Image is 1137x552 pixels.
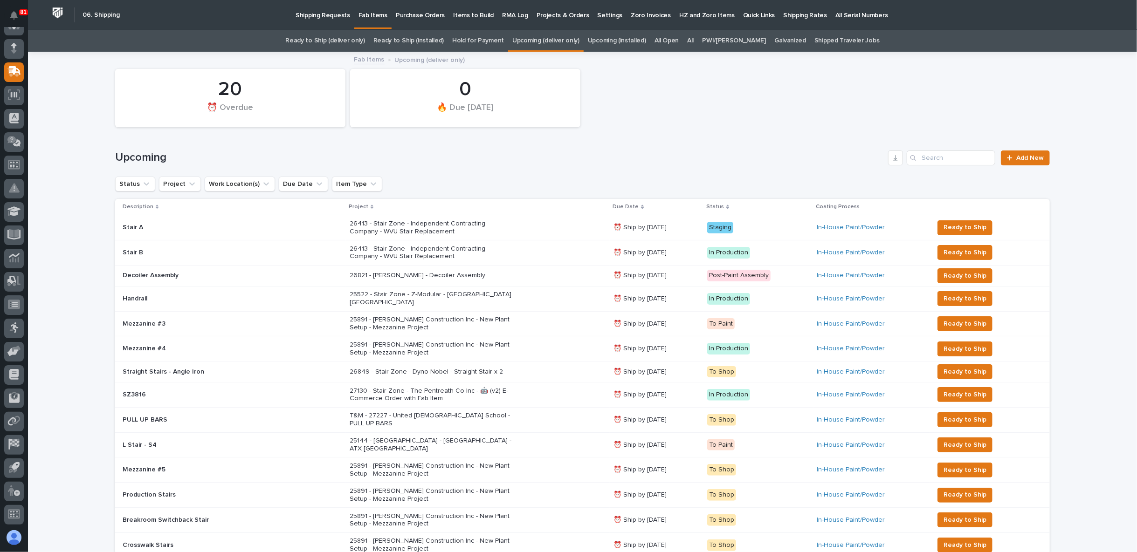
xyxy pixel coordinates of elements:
a: All Open [655,30,679,52]
a: Hold for Payment [452,30,504,52]
span: Ready to Ship [944,343,986,354]
button: Notifications [4,6,24,25]
p: Stair B [123,247,145,257]
div: To Shop [707,539,736,551]
tr: HandrailHandrail 25522 - Stair Zone - Z-Modular - [GEOGRAPHIC_DATA] [GEOGRAPHIC_DATA]⏰ Ship by [D... [115,286,1050,311]
h2: 06. Shipping [83,11,120,19]
a: PWI/[PERSON_NAME] [702,30,766,52]
a: Add New [1001,150,1050,165]
button: Ready to Ship [937,463,992,477]
button: Ready to Ship [937,245,992,260]
span: Ready to Ship [944,464,986,476]
div: Notifications81 [12,11,24,26]
p: Mezzanine #4 [123,343,168,353]
tr: Mezzanine #4Mezzanine #4 25891 - [PERSON_NAME] Construction Inc - New Plant Setup - Mezzanine Pro... [115,336,1050,361]
div: To Shop [707,414,736,426]
p: Handrail [123,293,149,303]
p: Straight Stairs - Angle Iron [123,366,206,376]
div: Post-Paint Assembly [707,270,771,281]
h1: Upcoming [115,151,884,164]
div: To Shop [707,464,736,476]
tr: PULL UP BARSPULL UP BARS T&M - 27227 - United [DEMOGRAPHIC_DATA] School - PULL UP BARS⏰ Ship by [... [115,407,1050,432]
a: All [687,30,694,52]
p: 26849 - Stair Zone - Dyno Nobel - Straight Stair x 2 [350,368,513,376]
a: In-House Paint/Powder [817,295,885,303]
button: Ready to Ship [937,488,992,503]
button: Ready to Ship [937,341,992,356]
p: L Stair - S4 [123,439,158,449]
button: Ready to Ship [937,364,992,379]
p: 81 [21,9,27,15]
p: 25522 - Stair Zone - Z-Modular - [GEOGRAPHIC_DATA] [GEOGRAPHIC_DATA] [350,291,513,307]
p: Upcoming (deliver only) [395,54,465,64]
p: Decoiler Assembly [123,270,180,279]
a: In-House Paint/Powder [817,441,885,449]
a: Shipped Traveler Jobs [814,30,880,52]
p: ⏰ Ship by [DATE] [613,466,700,474]
p: ⏰ Ship by [DATE] [613,368,700,376]
span: Ready to Ship [944,270,986,281]
p: ⏰ Ship by [DATE] [613,491,700,499]
span: Ready to Ship [944,514,986,525]
p: T&M - 27227 - United [DEMOGRAPHIC_DATA] School - PULL UP BARS [350,412,513,428]
div: ⏰ Overdue [131,102,330,122]
p: 25891 - [PERSON_NAME] Construction Inc - New Plant Setup - Mezzanine Project [350,487,513,503]
p: 26413 - Stair Zone - Independent Contracting Company - WVU Stair Replacement [350,220,513,236]
span: Ready to Ship [944,439,986,450]
tr: Mezzanine #5Mezzanine #5 25891 - [PERSON_NAME] Construction Inc - New Plant Setup - Mezzanine Pro... [115,457,1050,483]
span: Add New [1016,155,1044,161]
div: In Production [707,343,750,354]
p: Stair A [123,222,145,232]
div: To Paint [707,439,735,451]
div: To Paint [707,318,735,330]
p: SZ3816 [123,389,148,399]
button: Project [159,177,201,191]
div: Staging [707,222,733,233]
tr: Breakroom Switchback StairBreakroom Switchback Stair 25891 - [PERSON_NAME] Construction Inc - New... [115,507,1050,532]
p: Production Stairs [123,489,178,499]
a: Upcoming (installed) [588,30,646,52]
p: ⏰ Ship by [DATE] [613,224,700,232]
p: 27130 - Stair Zone - The Pentreath Co Inc - 🤖 (v2) E-Commerce Order with Fab Item [350,387,513,403]
button: Ready to Ship [937,316,992,331]
span: Ready to Ship [944,222,986,233]
span: Ready to Ship [944,318,986,329]
div: 🔥 Due [DATE] [366,102,565,122]
div: In Production [707,247,750,259]
p: Project [349,202,368,212]
p: 25891 - [PERSON_NAME] Construction Inc - New Plant Setup - Mezzanine Project [350,512,513,528]
p: 26821 - [PERSON_NAME] - Decoiler Assembly [350,272,513,279]
p: ⏰ Ship by [DATE] [613,320,700,328]
p: 25891 - [PERSON_NAME] Construction Inc - New Plant Setup - Mezzanine Project [350,462,513,478]
a: In-House Paint/Powder [817,416,885,424]
button: Ready to Ship [937,220,992,235]
div: 20 [131,78,330,101]
p: ⏰ Ship by [DATE] [613,272,700,279]
tr: Stair AStair A 26413 - Stair Zone - Independent Contracting Company - WVU Stair Replacement⏰ Ship... [115,215,1050,240]
span: Ready to Ship [944,414,986,425]
p: Mezzanine #5 [123,464,167,474]
button: Item Type [332,177,382,191]
p: ⏰ Ship by [DATE] [613,391,700,399]
button: Ready to Ship [937,412,992,427]
a: In-House Paint/Powder [817,320,885,328]
p: ⏰ Ship by [DATE] [613,416,700,424]
a: Fab Items [354,54,385,64]
tr: Decoiler AssemblyDecoiler Assembly 26821 - [PERSON_NAME] - Decoiler Assembly⏰ Ship by [DATE]Post-... [115,265,1050,286]
a: In-House Paint/Powder [817,516,885,524]
a: In-House Paint/Powder [817,541,885,549]
a: Galvanized [774,30,806,52]
button: Ready to Ship [937,387,992,402]
span: Ready to Ship [944,389,986,400]
button: Status [115,177,155,191]
a: In-House Paint/Powder [817,491,885,499]
div: In Production [707,389,750,401]
p: Status [706,202,724,212]
tr: Stair BStair B 26413 - Stair Zone - Independent Contracting Company - WVU Stair Replacement⏰ Ship... [115,240,1050,265]
p: Crosswalk Stairs [123,539,175,549]
p: Breakroom Switchback Stair [123,514,211,524]
span: Ready to Ship [944,247,986,258]
p: Mezzanine #3 [123,318,167,328]
button: Ready to Ship [937,437,992,452]
p: Coating Process [816,202,860,212]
